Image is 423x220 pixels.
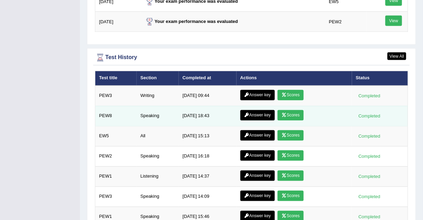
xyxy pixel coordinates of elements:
a: Scores [278,191,303,201]
div: Completed [356,92,383,100]
div: Completed [356,133,383,140]
td: [DATE] 18:43 [179,106,237,126]
a: Answer key [240,191,275,201]
td: PEW1 [95,166,137,187]
td: Writing [137,86,179,106]
td: Listening [137,166,179,187]
td: PEW2 [95,146,137,166]
a: Answer key [240,171,275,181]
a: View [385,16,402,26]
div: Completed [356,113,383,120]
th: Status [352,71,408,86]
a: Scores [278,90,303,100]
td: Speaking [137,106,179,126]
a: View All [388,52,406,60]
a: Scores [278,171,303,181]
a: Scores [278,130,303,141]
td: [DATE] [95,12,141,32]
th: Section [137,71,179,86]
th: Completed at [179,71,237,86]
div: Test History [95,52,408,63]
a: Answer key [240,150,275,161]
a: Answer key [240,130,275,141]
div: Completed [356,153,383,160]
td: Speaking [137,146,179,166]
th: Test title [95,71,137,86]
a: Answer key [240,90,275,100]
div: Completed [356,173,383,180]
td: PEW3 [95,86,137,106]
td: PEW8 [95,106,137,126]
td: [DATE] 09:44 [179,86,237,106]
td: [DATE] 15:13 [179,126,237,146]
td: PEW3 [95,187,137,207]
strong: Your exam performance was evaluated [144,19,238,24]
td: [DATE] 14:37 [179,166,237,187]
td: [DATE] 16:18 [179,146,237,166]
a: Scores [278,150,303,161]
td: PEW2 [325,12,366,32]
a: Answer key [240,110,275,121]
div: Completed [356,193,383,201]
td: [DATE] 14:09 [179,187,237,207]
th: Actions [237,71,352,86]
td: Speaking [137,187,179,207]
td: All [137,126,179,146]
td: EW5 [95,126,137,146]
a: Scores [278,110,303,121]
